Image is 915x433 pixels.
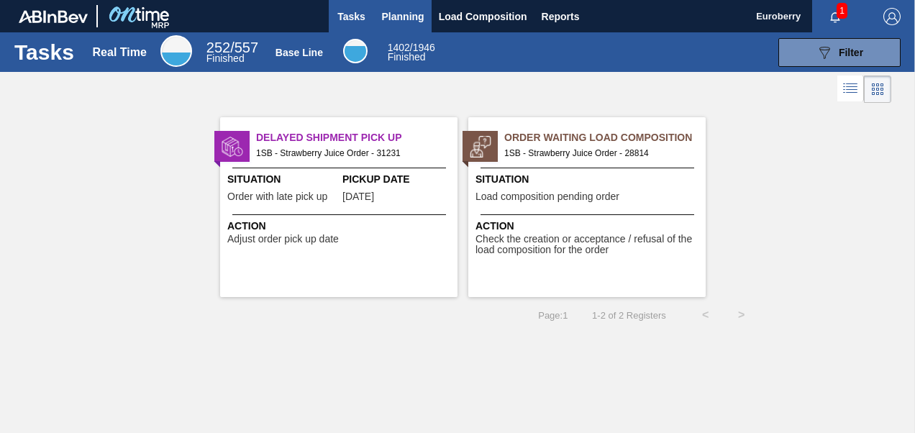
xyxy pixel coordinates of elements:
span: 09/09/2025 [342,191,374,202]
span: Check the creation or acceptance / refusal of the load composition for the order [475,234,702,256]
span: Delayed Shipment Pick Up [256,130,457,145]
span: / 1946 [388,42,435,53]
span: Action [475,219,702,234]
div: Base Line [388,43,435,62]
h1: Tasks [14,44,74,60]
img: Logout [883,8,901,25]
span: Tasks [336,8,368,25]
span: 1402 [388,42,410,53]
span: Order with late pick up [227,191,327,202]
span: Order Waiting Load Composition [504,130,706,145]
span: Action [227,219,454,234]
span: 1 - 2 of 2 Registers [589,310,665,321]
span: Pickup Date [342,172,454,187]
span: Adjust order pick up date [227,234,339,245]
img: TNhmsLtSVTkK8tSr43FrP2fwEKptu5GPRR3wAAAABJRU5ErkJggg== [19,10,88,23]
div: Base Line [276,47,323,58]
span: 1SB - Strawberry Juice Order - 31231 [256,145,446,161]
span: Finished [206,53,245,64]
div: Base Line [343,39,368,63]
button: Filter [778,38,901,67]
div: Real Time [160,35,192,67]
span: / 557 [206,40,258,55]
span: 1 [837,3,847,19]
span: Situation [475,172,702,187]
div: Real Time [93,46,147,59]
span: 252 [206,40,230,55]
span: 1SB - Strawberry Juice Order - 28814 [504,145,694,161]
img: status [470,136,491,158]
span: Reports [542,8,580,25]
button: > [724,297,760,333]
span: Situation [227,172,339,187]
span: Planning [382,8,424,25]
span: Finished [388,51,426,63]
img: status [222,136,243,158]
div: Card Vision [864,76,891,103]
button: < [688,297,724,333]
span: Load composition pending order [475,191,619,202]
div: Real Time [206,42,258,63]
button: Notifications [812,6,858,27]
span: Load Composition [439,8,527,25]
span: Filter [839,47,863,58]
div: List Vision [837,76,864,103]
span: Page : 1 [538,310,568,321]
